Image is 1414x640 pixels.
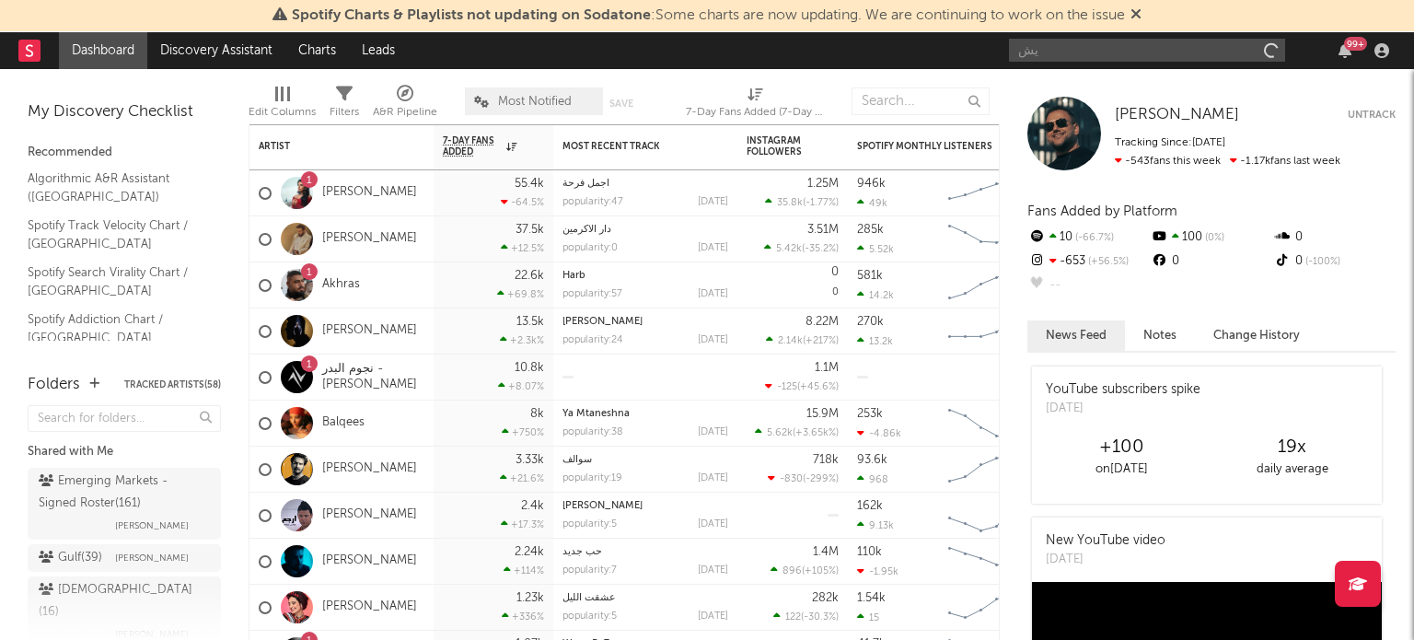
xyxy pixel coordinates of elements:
div: 100 [1150,226,1272,250]
a: سوالف [562,455,592,465]
button: Change History [1195,320,1318,351]
div: 5.52k [857,243,894,255]
div: +100 [1037,436,1207,459]
a: نجوم البدر - [PERSON_NAME] [322,362,424,393]
span: -543 fans this week [1115,156,1221,167]
div: 1.4M [813,546,839,558]
div: [DATE] [698,243,728,253]
div: popularity: 24 [562,335,623,345]
div: 49k [857,197,887,209]
a: Balqees [322,415,365,431]
div: 946k [857,178,886,190]
a: Spotify Search Virality Chart / [GEOGRAPHIC_DATA] [28,262,203,300]
span: : Some charts are now updating. We are continuing to work on the issue [292,8,1125,23]
span: +105 % [805,566,836,576]
div: 0 [1273,226,1396,250]
div: 0 [831,266,839,278]
div: 13.5k [516,316,544,328]
a: دار الأكرمين [562,225,611,235]
div: 14.2k [857,289,894,301]
div: Artist [259,141,397,152]
div: 0 [747,262,839,308]
a: Dashboard [59,32,147,69]
div: Most Recent Track [562,141,701,152]
svg: Chart title [940,447,1023,493]
a: Leads [349,32,408,69]
div: Aam Jen [562,317,728,327]
div: 10.8k [515,362,544,374]
div: on [DATE] [1037,459,1207,481]
span: +217 % [806,336,836,346]
a: [PERSON_NAME] [322,185,417,201]
a: [PERSON_NAME] [322,231,417,247]
div: Shared with Me [28,441,221,463]
svg: Chart title [940,401,1023,447]
div: 253k [857,408,883,420]
a: Discovery Assistant [147,32,285,69]
div: 3.51M [807,224,839,236]
div: 7-Day Fans Added (7-Day Fans Added) [686,78,824,132]
span: 35.8k [777,198,803,208]
span: 122 [785,612,801,623]
div: ( ) [764,242,839,254]
svg: Chart title [940,539,1023,585]
div: 1.54k [857,592,886,604]
span: -1.77 % [806,198,836,208]
div: ( ) [768,472,839,484]
div: [DATE] [698,519,728,529]
div: [DATE] [698,565,728,576]
a: Spotify Track Velocity Chart / [GEOGRAPHIC_DATA] [28,215,203,253]
div: 8k [530,408,544,420]
a: Emerging Markets - Signed Roster(161)[PERSON_NAME] [28,468,221,540]
div: [DATE] [698,427,728,437]
button: Untrack [1348,106,1396,124]
div: popularity: 5 [562,611,617,622]
div: [DATE] [698,611,728,622]
div: popularity: 38 [562,427,623,437]
div: Emerging Markets - Signed Roster ( 161 ) [39,471,205,515]
span: Tracking Since: [DATE] [1115,137,1225,148]
div: Spotify Monthly Listeners [857,141,995,152]
div: 93.6k [857,454,887,466]
input: Search for artists [1009,39,1285,62]
div: 55.4k [515,178,544,190]
span: -125 [777,382,797,392]
span: -30.3 % [804,612,836,623]
div: 718k [813,454,839,466]
a: Harb [562,271,585,281]
span: +3.65k % [795,428,836,438]
div: حب جديد [562,547,728,557]
a: Ya Mtaneshna [562,409,630,419]
div: New YouTube video [1046,531,1165,551]
svg: Chart title [940,170,1023,216]
div: 19 x [1207,436,1377,459]
div: +17.3 % [501,518,544,530]
div: popularity: 0 [562,243,618,253]
div: +750 % [502,426,544,438]
div: Filters [330,78,359,132]
div: [DATE] [698,197,728,207]
div: +8.07 % [498,380,544,392]
a: [PERSON_NAME] [562,501,643,511]
span: -299 % [806,474,836,484]
a: عشقت الليل [562,593,616,603]
span: -66.7 % [1072,233,1114,243]
div: ( ) [771,564,839,576]
div: 1.1M [815,362,839,374]
a: Algorithmic A&R Assistant ([GEOGRAPHIC_DATA]) [28,169,203,206]
div: +2.3k % [500,334,544,346]
div: 581k [857,270,883,282]
a: [PERSON_NAME] [322,599,417,615]
button: Tracked Artists(58) [124,380,221,390]
span: Dismiss [1130,8,1142,23]
div: [DATE] [1046,400,1200,418]
div: 99 + [1344,37,1367,51]
span: 5.42k [776,244,802,254]
div: 3.33k [516,454,544,466]
svg: Chart title [940,308,1023,355]
div: Recommended [28,142,221,164]
div: 8.22M [806,316,839,328]
div: [DATE] [698,335,728,345]
span: 5.62k [767,428,793,438]
div: +69.8 % [497,288,544,300]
